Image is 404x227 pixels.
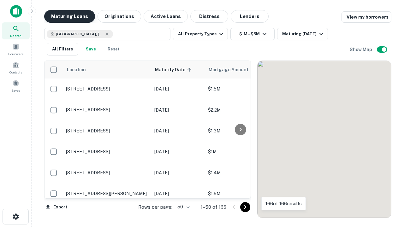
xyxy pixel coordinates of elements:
span: Search [10,33,21,38]
p: [STREET_ADDRESS] [66,149,148,154]
p: $1.5M [208,85,271,92]
p: Rows per page: [138,203,172,211]
span: [GEOGRAPHIC_DATA], [GEOGRAPHIC_DATA], [GEOGRAPHIC_DATA] [56,31,103,37]
span: Saved [11,88,21,93]
button: All Filters [47,43,78,55]
p: $1.4M [208,169,271,176]
th: Mortgage Amount [205,61,274,79]
button: $1M - $5M [230,28,275,40]
p: [DATE] [154,107,202,113]
p: [STREET_ADDRESS] [66,170,148,176]
p: [STREET_ADDRESS][PERSON_NAME] [66,191,148,196]
span: Maturity Date [155,66,193,73]
a: Search [2,22,30,39]
button: Reset [104,43,124,55]
button: Maturing [DATE] [277,28,328,40]
button: Export [44,202,69,212]
button: Save your search to get updates of matches that match your search criteria. [81,43,101,55]
p: $2.2M [208,107,271,113]
button: All Property Types [173,28,228,40]
th: Maturity Date [151,61,205,79]
h6: Show Map [350,46,373,53]
p: 166 of 166 results [265,200,302,207]
iframe: Chat Widget [372,177,404,207]
p: $1.3M [208,127,271,134]
p: [STREET_ADDRESS] [66,128,148,134]
p: [DATE] [154,148,202,155]
p: $1.5M [208,190,271,197]
button: [GEOGRAPHIC_DATA], [GEOGRAPHIC_DATA], [GEOGRAPHIC_DATA] [44,28,170,40]
button: Distress [190,10,228,23]
p: [DATE] [154,85,202,92]
button: Originations [98,10,141,23]
p: [DATE] [154,190,202,197]
span: Borrowers [8,51,23,56]
button: Active Loans [144,10,188,23]
div: 50 [175,202,191,212]
a: View my borrowers [342,11,391,23]
div: Maturing [DATE] [282,30,325,38]
p: 1–50 of 166 [201,203,226,211]
p: [DATE] [154,127,202,134]
p: [STREET_ADDRESS] [66,86,148,92]
img: capitalize-icon.png [10,5,22,18]
button: Maturing Loans [44,10,95,23]
span: Mortgage Amount [209,66,257,73]
button: Lenders [231,10,269,23]
th: Location [63,61,151,79]
a: Saved [2,77,30,94]
div: 0 0 [258,61,391,218]
span: Location [67,66,86,73]
a: Borrowers [2,41,30,58]
a: Contacts [2,59,30,76]
button: Go to next page [240,202,250,212]
p: [STREET_ADDRESS] [66,107,148,113]
p: [DATE] [154,169,202,176]
p: $1M [208,148,271,155]
span: Contacts [9,70,22,75]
